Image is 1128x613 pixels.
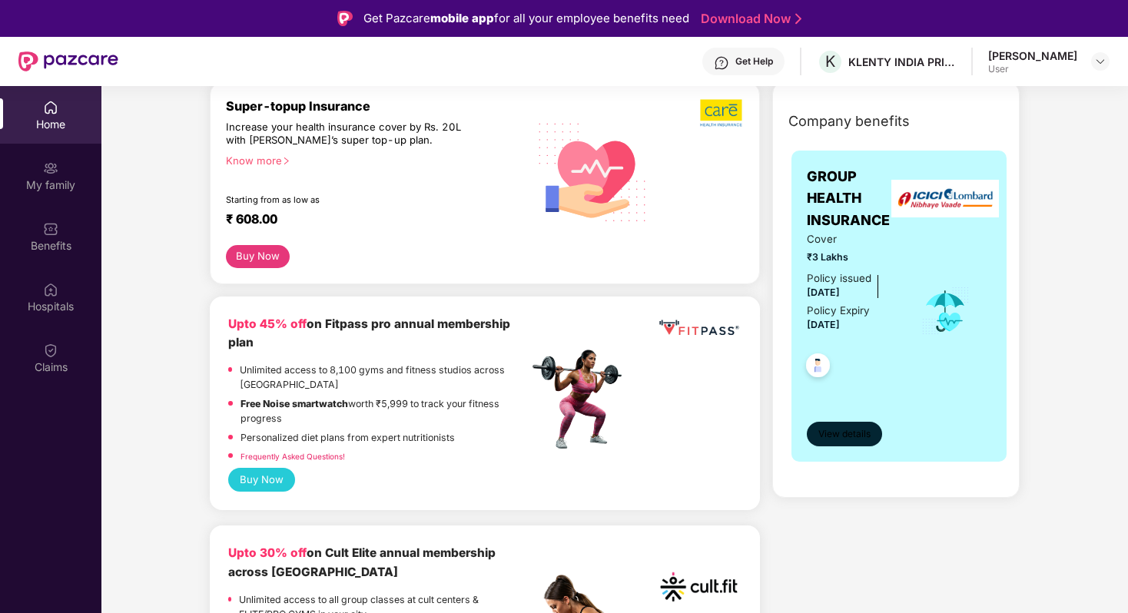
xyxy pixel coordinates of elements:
strong: mobile app [430,11,494,25]
img: svg+xml;base64,PHN2ZyBpZD0iQmVuZWZpdHMiIHhtbG5zPSJodHRwOi8vd3d3LnczLm9yZy8yMDAwL3N2ZyIgd2lkdGg9Ij... [43,221,58,237]
div: Starting from as low as [226,194,463,205]
img: svg+xml;base64,PHN2ZyB4bWxucz0iaHR0cDovL3d3dy53My5vcmcvMjAwMC9zdmciIHhtbG5zOnhsaW5rPSJodHRwOi8vd3... [528,105,658,237]
p: worth ₹5,999 to track your fitness progress [241,396,528,426]
span: Cover [807,231,899,247]
span: ₹3 Lakhs [807,250,899,264]
div: Know more [226,154,519,165]
b: Upto 45% off [228,316,307,331]
button: View details [807,422,882,446]
img: svg+xml;base64,PHN2ZyBpZD0iSG9zcGl0YWxzIiB4bWxucz0iaHR0cDovL3d3dy53My5vcmcvMjAwMC9zdmciIHdpZHRoPS... [43,282,58,297]
strong: Free Noise smartwatch [241,398,348,409]
b: on Fitpass pro annual membership plan [228,316,510,350]
img: fppp.png [656,315,741,342]
img: fpp.png [528,346,635,453]
div: Increase your health insurance cover by Rs. 20L with [PERSON_NAME]’s super top-up plan. [226,121,462,147]
img: svg+xml;base64,PHN2ZyB4bWxucz0iaHR0cDovL3d3dy53My5vcmcvMjAwMC9zdmciIHdpZHRoPSI0OC45NDMiIGhlaWdodD... [799,349,837,386]
div: ₹ 608.00 [226,211,513,230]
b: on Cult Elite annual membership across [GEOGRAPHIC_DATA] [228,545,496,578]
span: [DATE] [807,319,840,330]
div: Get Help [735,55,773,68]
a: Frequently Asked Questions! [241,452,345,461]
p: Unlimited access to 8,100 gyms and fitness studios across [GEOGRAPHIC_DATA] [240,363,528,393]
span: [DATE] [807,287,840,298]
img: icon [921,286,970,336]
img: b5dec4f62d2307b9de63beb79f102df3.png [700,98,744,128]
img: New Pazcare Logo [18,51,118,71]
span: Company benefits [788,111,910,132]
p: Personalized diet plans from expert nutritionists [241,430,455,445]
img: svg+xml;base64,PHN2ZyBpZD0iSGVscC0zMngzMiIgeG1sbnM9Imh0dHA6Ly93d3cudzMub3JnLzIwMDAvc3ZnIiB3aWR0aD... [714,55,729,71]
b: Upto 30% off [228,545,307,560]
img: Stroke [795,11,801,27]
div: Policy Expiry [807,303,870,319]
div: Get Pazcare for all your employee benefits need [363,9,689,28]
span: View details [818,427,871,442]
span: GROUP HEALTH INSURANCE [807,166,899,231]
img: svg+xml;base64,PHN2ZyBpZD0iQ2xhaW0iIHhtbG5zPSJodHRwOi8vd3d3LnczLm9yZy8yMDAwL3N2ZyIgd2lkdGg9IjIwIi... [43,343,58,358]
button: Buy Now [228,468,295,492]
span: K [825,52,835,71]
div: KLENTY INDIA PRIVATE LIMITED [848,55,956,69]
img: insurerLogo [891,180,999,217]
img: svg+xml;base64,PHN2ZyBpZD0iSG9tZSIgeG1sbnM9Imh0dHA6Ly93d3cudzMub3JnLzIwMDAvc3ZnIiB3aWR0aD0iMjAiIG... [43,100,58,115]
div: Policy issued [807,270,871,287]
div: [PERSON_NAME] [988,48,1077,63]
div: User [988,63,1077,75]
button: Buy Now [226,245,290,268]
a: Download Now [701,11,797,27]
div: Super-topup Insurance [226,98,528,114]
img: svg+xml;base64,PHN2ZyBpZD0iRHJvcGRvd24tMzJ4MzIiIHhtbG5zPSJodHRwOi8vd3d3LnczLm9yZy8yMDAwL3N2ZyIgd2... [1094,55,1106,68]
img: Logo [337,11,353,26]
span: right [282,157,290,165]
img: svg+xml;base64,PHN2ZyB3aWR0aD0iMjAiIGhlaWdodD0iMjAiIHZpZXdCb3g9IjAgMCAyMCAyMCIgZmlsbD0ibm9uZSIgeG... [43,161,58,176]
